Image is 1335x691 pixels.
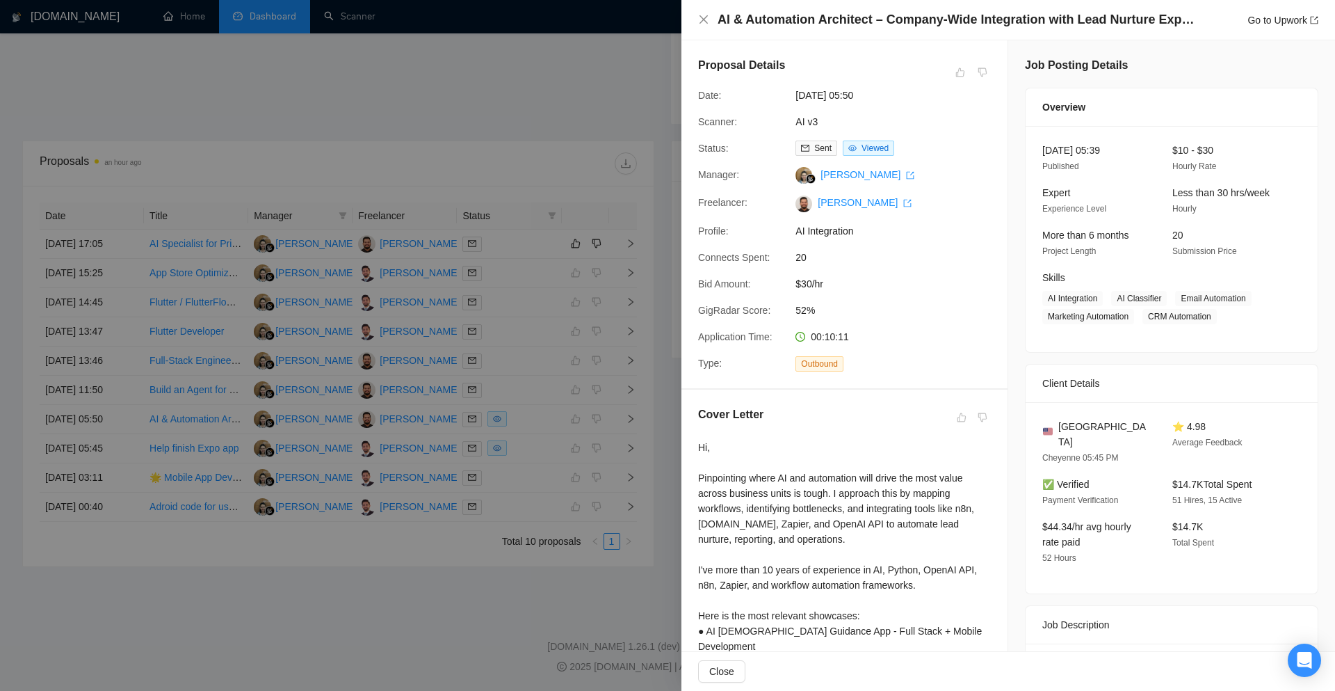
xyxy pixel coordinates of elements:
span: Cheyenne 05:45 PM [1042,453,1118,463]
a: AI v3 [795,116,818,127]
span: mail [801,144,809,152]
span: GigRadar Score: [698,305,770,316]
img: gigradar-bm.png [806,174,816,184]
span: clock-circle [795,332,805,342]
span: Outbound [795,356,843,372]
span: Viewed [861,143,889,153]
span: ✅ Verified [1042,479,1090,490]
span: Hourly Rate [1172,161,1216,171]
span: Marketing Automation [1042,309,1134,324]
span: Project Length [1042,246,1096,256]
span: 52% [795,303,1004,318]
span: Published [1042,161,1079,171]
span: Total Spent [1172,538,1214,548]
span: $10 - $30 [1172,145,1213,156]
span: Connects Spent: [698,252,770,263]
button: Close [698,660,745,683]
span: 00:10:11 [811,331,849,342]
span: Type: [698,358,722,369]
div: Job Description [1042,606,1301,644]
span: close [698,14,709,25]
span: Experience Level [1042,204,1106,214]
span: 20 [1172,230,1183,241]
span: Email Automation [1175,291,1251,306]
span: Skills [1042,272,1065,283]
span: $44.34/hr avg hourly rate paid [1042,521,1131,548]
span: Freelancer: [698,197,747,208]
span: ⭐ 4.98 [1172,421,1206,432]
span: Scanner: [698,116,737,127]
span: [DATE] 05:50 [795,88,1004,103]
span: Close [709,664,734,679]
span: Date: [698,90,721,101]
span: AI Integration [1042,291,1103,306]
span: Payment Verification [1042,495,1118,505]
h4: AI & Automation Architect – Company-Wide Integration with Lead Nurture Expertise [718,11,1197,29]
span: Overview [1042,100,1085,115]
span: [DATE] 05:39 [1042,145,1100,156]
span: $14.7K Total Spent [1172,479,1252,490]
span: [GEOGRAPHIC_DATA] [1058,419,1150,450]
span: Application Time: [698,331,772,342]
span: Sent [814,143,832,153]
span: 20 [795,250,1004,265]
span: $14.7K [1172,521,1203,532]
span: Average Feedback [1172,438,1243,447]
span: $30/hr [795,276,1004,292]
span: More than 6 months [1042,230,1129,241]
img: 🇺🇸 [1043,427,1053,436]
a: Go to Upworkexport [1247,15,1318,26]
span: CRM Automation [1142,309,1217,324]
span: Bid Amount: [698,278,751,289]
h5: Proposal Details [698,57,785,74]
a: [PERSON_NAME] export [818,197,912,208]
span: export [1310,16,1318,24]
span: export [906,171,914,180]
span: AI Classifier [1111,291,1167,306]
span: eye [848,144,857,152]
div: Open Intercom Messenger [1288,644,1321,677]
span: Status: [698,143,729,154]
img: c1G6oFvQWOK_rGeOIegVZUbDQsuYj_xB4b-sGzW8-UrWMS8Fcgd0TEwtWxuU7AZ-gB [795,196,812,212]
span: Expert [1042,187,1070,198]
span: Manager: [698,169,739,180]
button: Close [698,14,709,26]
span: 51 Hires, 15 Active [1172,495,1242,505]
h5: Cover Letter [698,406,763,423]
span: Hourly [1172,204,1197,214]
h5: Job Posting Details [1025,57,1128,74]
div: Client Details [1042,365,1301,402]
a: [PERSON_NAME] export [820,169,914,180]
span: Submission Price [1172,246,1237,256]
span: 52 Hours [1042,553,1076,563]
span: AI Integration [795,223,1004,239]
span: export [903,199,912,207]
span: Less than 30 hrs/week [1172,187,1270,198]
span: Profile: [698,225,729,237]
